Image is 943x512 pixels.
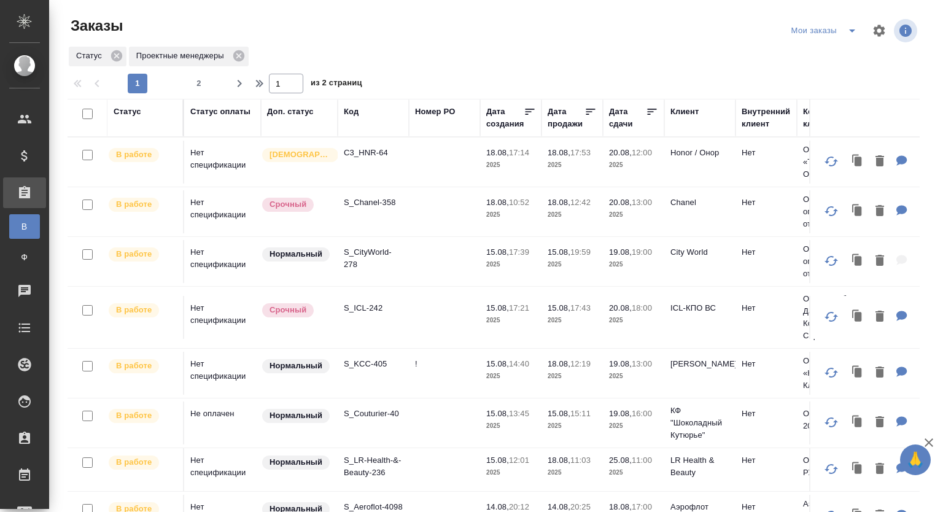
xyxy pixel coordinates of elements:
div: Выставляет ПМ после принятия заказа от КМа [107,147,177,163]
div: Статус по умолчанию для стандартных заказов [261,358,332,374]
p: LR Health & Beauty [670,454,729,479]
p: 17:14 [509,148,529,157]
p: 18.08, [548,198,570,207]
p: 16:00 [632,409,652,418]
div: Выставляется автоматически, если на указанный объем услуг необходимо больше времени в стандартном... [261,196,332,213]
div: Выставляет ПМ после принятия заказа от КМа [107,454,177,471]
p: Нормальный [270,360,322,372]
button: Обновить [817,358,846,387]
div: Выставляет ПМ после принятия заказа от КМа [107,246,177,263]
p: 19:00 [632,247,652,257]
p: Honor / Онор [670,147,729,159]
p: Нет [742,408,791,420]
div: Выставляется автоматически для первых 3 заказов нового контактного лица. Особое внимание [261,147,332,163]
div: Статус по умолчанию для стандартных заказов [261,454,332,471]
p: Нет [742,302,791,314]
p: 2025 [548,314,597,327]
td: ! [409,352,480,395]
p: 14.08, [486,502,509,511]
span: Заказы [68,16,123,36]
td: Нет спецификации [184,141,261,184]
p: [PERSON_NAME] [670,358,729,370]
p: 2025 [548,420,597,432]
button: Удалить [869,410,890,435]
p: В работе [116,248,152,260]
p: S_Chanel-358 [344,196,403,209]
p: 17:43 [570,303,591,312]
p: ООО «ЛР РУС» [803,454,862,479]
div: Статус по умолчанию для стандартных заказов [261,246,332,263]
p: 2025 [486,420,535,432]
div: Статус [69,47,126,66]
p: 2025 [548,209,597,221]
p: [DEMOGRAPHIC_DATA] [270,149,331,161]
p: Нормальный [270,456,322,468]
p: 12:00 [632,148,652,157]
p: ICL-КПО ВС [670,302,729,314]
p: 20:12 [509,502,529,511]
p: 17:00 [632,502,652,511]
p: 15.08, [486,359,509,368]
p: 17:39 [509,247,529,257]
p: S_Couturier-40 [344,408,403,420]
p: 19.08, [609,409,632,418]
div: Выставляет ПМ после принятия заказа от КМа [107,408,177,424]
div: Дата продажи [548,106,584,130]
p: 18.08, [486,148,509,157]
p: 15.08, [486,247,509,257]
p: Срочный [270,304,306,316]
p: S_CityWorld-278 [344,246,403,271]
div: Контрагент клиента [803,106,862,130]
p: 2025 [486,370,535,382]
p: В работе [116,149,152,161]
p: 15.08, [548,247,570,257]
p: 13:00 [632,359,652,368]
span: Настроить таблицу [864,16,894,45]
p: В работе [116,198,152,211]
p: Нормальный [270,248,322,260]
p: 2025 [548,467,597,479]
p: ООО «Кимберли-Кларк» [803,355,862,392]
p: ООО «Глобал Дата Консалтинг энд Серви... [803,293,862,342]
button: Клонировать [846,249,869,274]
p: КФ "Шоколадный Кутюрье" [670,405,729,441]
p: S_KCC-405 [344,358,403,370]
span: Посмотреть информацию [894,19,920,42]
div: Статус по умолчанию для стандартных заказов [261,408,332,424]
button: Клонировать [846,199,869,224]
p: 13:00 [632,198,652,207]
div: Проектные менеджеры [129,47,249,66]
div: Клиент [670,106,699,118]
p: 18.08, [548,148,570,157]
div: Выставляет ПМ после принятия заказа от КМа [107,196,177,213]
div: Дата создания [486,106,524,130]
td: Нет спецификации [184,448,261,491]
p: Нет [742,454,791,467]
p: Нормальный [270,409,322,422]
button: Клонировать [846,360,869,386]
a: В [9,214,40,239]
p: S_ICL-242 [344,302,403,314]
p: Статус [76,50,106,62]
p: 20:25 [570,502,591,511]
p: 13:45 [509,409,529,418]
div: Внутренний клиент [742,106,791,130]
p: Нет [742,246,791,258]
div: Доп. статус [267,106,314,118]
div: Код [344,106,359,118]
button: Удалить [869,457,890,482]
p: В работе [116,456,152,468]
p: 14.08, [548,502,570,511]
button: Удалить [869,249,890,274]
p: Проектные менеджеры [136,50,228,62]
p: 2025 [486,209,535,221]
button: Обновить [817,302,846,332]
p: 15.08, [486,409,509,418]
p: 15.08, [486,456,509,465]
p: 25.08, [609,456,632,465]
span: 🙏 [905,447,926,473]
p: 14:40 [509,359,529,368]
p: 2025 [609,209,658,221]
button: 🙏 [900,444,931,475]
p: Срочный [270,198,306,211]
